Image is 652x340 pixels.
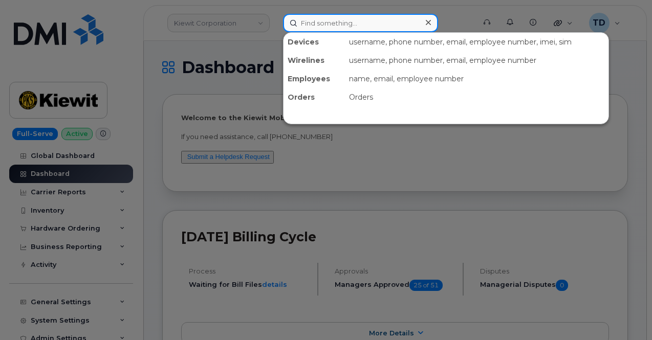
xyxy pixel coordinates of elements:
div: Orders [284,88,345,106]
div: username, phone number, email, employee number [345,51,608,70]
iframe: Messenger Launcher [607,296,644,332]
div: Devices [284,33,345,51]
div: Employees [284,70,345,88]
div: Orders [345,88,608,106]
div: Wirelines [284,51,345,70]
div: username, phone number, email, employee number, imei, sim [345,33,608,51]
div: name, email, employee number [345,70,608,88]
